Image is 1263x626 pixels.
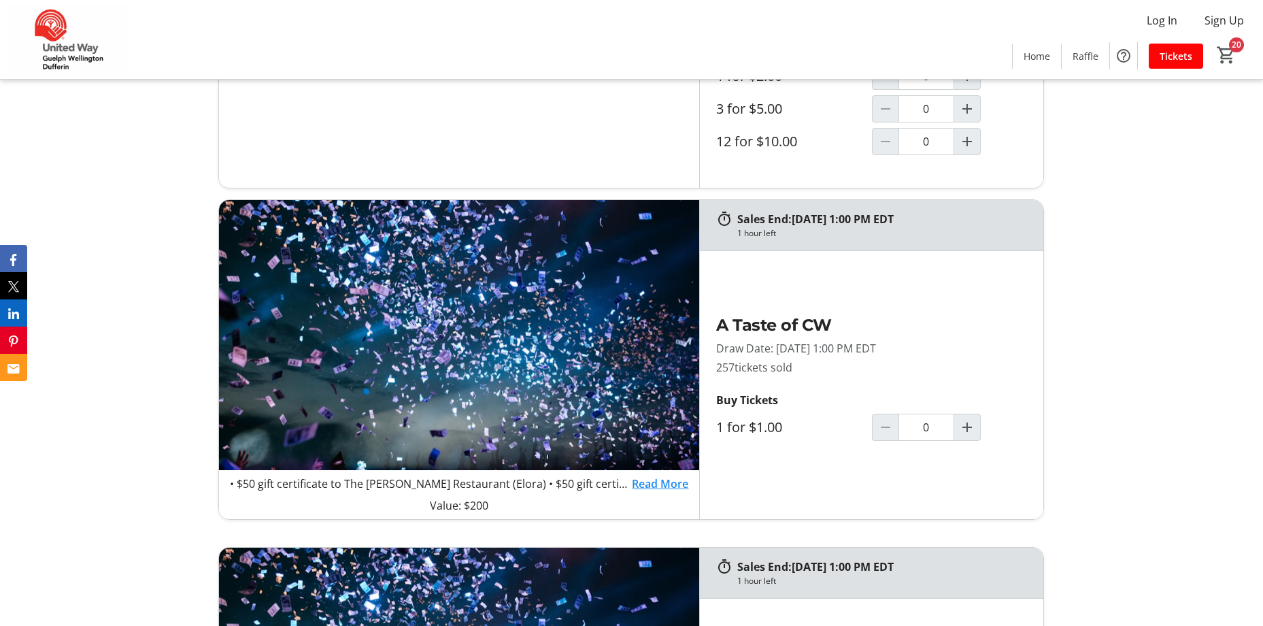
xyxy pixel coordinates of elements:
[1214,43,1239,67] button: Cart
[1160,49,1192,63] span: Tickets
[1136,10,1188,31] button: Log In
[954,96,980,122] button: Increment by one
[1147,12,1177,29] span: Log In
[1194,10,1255,31] button: Sign Up
[716,68,782,84] label: 1 for $2.00
[954,129,980,154] button: Increment by one
[716,101,782,117] label: 3 for $5.00
[219,200,699,470] img: A Taste of CW
[716,393,778,408] strong: Buy Tickets
[716,419,782,435] label: 1 for $1.00
[1205,12,1244,29] span: Sign Up
[230,476,632,492] p: • $50 gift certificate to The [PERSON_NAME] Restaurant (Elora) • $50 gift certificate to Elora Br...
[737,212,792,227] span: Sales End:
[716,340,1027,357] p: Draw Date: [DATE] 1:00 PM EDT
[792,212,894,227] span: [DATE] 1:00 PM EDT
[1073,49,1098,63] span: Raffle
[1110,42,1137,69] button: Help
[1149,44,1203,69] a: Tickets
[632,476,688,492] a: Read More
[8,5,129,73] img: United Way Guelph Wellington Dufferin's Logo
[230,497,688,514] p: Value: $200
[737,227,776,240] div: 1 hour left
[1013,44,1061,69] a: Home
[1062,44,1109,69] a: Raffle
[954,414,980,440] button: Increment by one
[737,559,792,574] span: Sales End:
[716,133,797,150] label: 12 for $10.00
[716,313,1027,337] h2: A Taste of CW
[792,559,894,574] span: [DATE] 1:00 PM EDT
[1024,49,1050,63] span: Home
[716,359,1027,376] p: 257 tickets sold
[737,575,776,587] div: 1 hour left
